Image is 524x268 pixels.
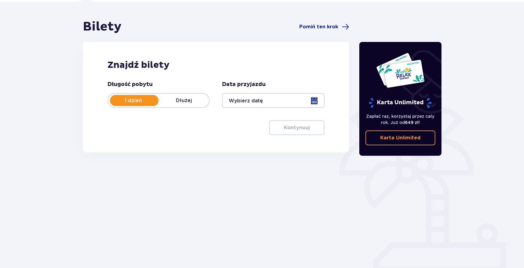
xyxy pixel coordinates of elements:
span: Pomiń ten krok [299,23,338,30]
a: Karta Unlimited [365,130,436,145]
p: Kontynuuj [284,124,310,131]
p: Karta Unlimited [380,134,421,141]
p: Zapłać raz, korzystaj przez cały rok. Już od ! [365,113,436,126]
p: 1 dzień [108,97,159,104]
span: 649 zł [405,120,419,125]
h2: Znajdź bilety [107,59,324,71]
h1: Bilety [83,19,122,35]
p: Karta Unlimited [368,97,432,108]
button: Kontynuuj [269,120,324,135]
img: Dwie karty całoroczne do Suntago z napisem 'UNLIMITED RELAX', na białym tle z tropikalnymi liśćmi... [376,52,425,88]
p: Data przyjazdu [222,81,266,88]
a: Pomiń ten krok [299,23,349,31]
p: Dłużej [159,97,209,104]
p: Długość pobytu [107,81,153,88]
